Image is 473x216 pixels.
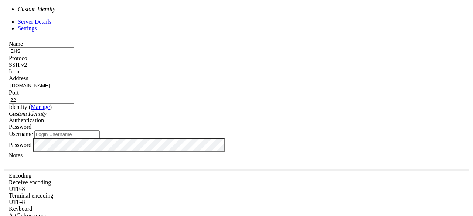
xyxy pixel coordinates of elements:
[9,110,47,117] i: Custom Identity
[9,55,29,61] label: Protocol
[9,96,74,104] input: Port Number
[9,68,19,75] label: Icon
[9,199,464,206] div: UTF-8
[9,124,464,130] div: Password
[9,186,25,192] span: UTF-8
[9,179,51,185] label: Set the expected encoding for data received from the host. If the encodings do not match, visual ...
[18,6,55,12] i: Custom Identity
[9,62,464,68] div: SSH v2
[9,41,23,47] label: Name
[9,152,23,158] label: Notes
[9,206,32,212] label: Keyboard
[9,75,28,81] label: Address
[9,89,19,96] label: Port
[9,117,44,123] label: Authentication
[9,62,27,68] span: SSH v2
[9,110,464,117] div: Custom Identity
[9,186,464,192] div: UTF-8
[9,199,25,205] span: UTF-8
[31,104,50,110] a: Manage
[9,104,52,110] label: Identity
[18,18,51,25] a: Server Details
[9,131,33,137] label: Username
[9,82,74,89] input: Host Name or IP
[9,141,31,148] label: Password
[9,47,74,55] input: Server Name
[9,124,31,130] span: Password
[34,130,100,138] input: Login Username
[9,192,53,199] label: The default terminal encoding. ISO-2022 enables character map translations (like graphics maps). ...
[9,172,31,179] label: Encoding
[29,104,52,110] span: ( )
[18,25,37,31] a: Settings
